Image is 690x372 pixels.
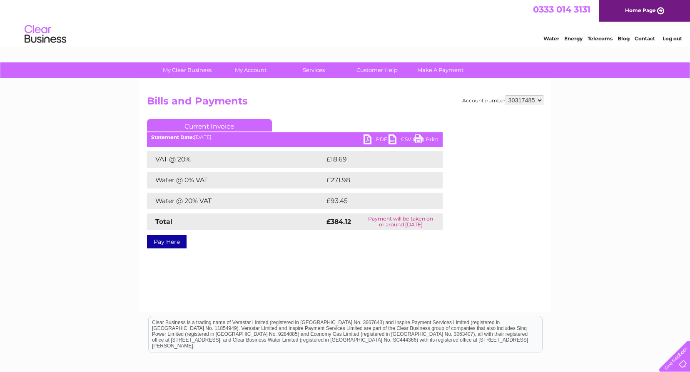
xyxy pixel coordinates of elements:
[406,62,475,78] a: Make A Payment
[462,95,543,105] div: Account number
[326,218,351,226] strong: £384.12
[324,193,426,209] td: £93.45
[564,35,583,42] a: Energy
[147,119,272,131] a: Current Invoice
[359,213,443,230] td: Payment will be taken on or around [DATE]
[663,35,682,42] a: Log out
[147,134,443,140] div: [DATE]
[147,193,324,209] td: Water @ 20% VAT
[389,134,414,146] a: CSV
[324,172,427,188] td: £271.98
[618,35,630,42] a: Blog
[149,5,542,40] div: Clear Business is a trading name of Verastar Limited (registered in [GEOGRAPHIC_DATA] No. 3667643...
[147,95,543,111] h2: Bills and Payments
[543,35,559,42] a: Water
[216,62,285,78] a: My Account
[324,151,426,168] td: £18.69
[147,235,187,248] a: Pay Here
[533,4,590,15] a: 0333 014 3131
[151,134,194,140] b: Statement Date:
[147,172,324,188] td: Water @ 0% VAT
[24,22,67,47] img: logo.png
[588,35,613,42] a: Telecoms
[279,62,348,78] a: Services
[343,62,411,78] a: Customer Help
[153,62,222,78] a: My Clear Business
[155,218,172,226] strong: Total
[147,151,324,168] td: VAT @ 20%
[364,134,389,146] a: PDF
[635,35,655,42] a: Contact
[414,134,438,146] a: Print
